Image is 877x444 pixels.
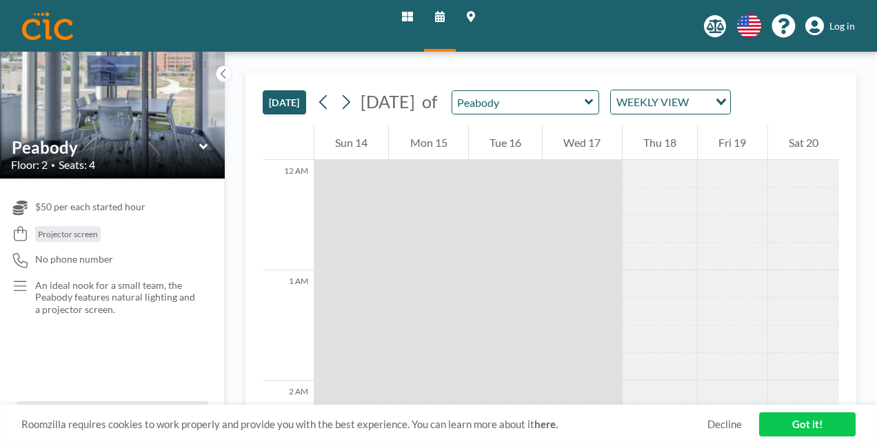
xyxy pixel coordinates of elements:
input: Peabody [12,137,199,157]
div: Search for option [611,90,730,114]
a: here. [534,418,558,430]
span: Seats: 4 [59,158,95,172]
div: Wed 17 [543,125,621,160]
a: Log in [805,17,855,36]
div: Tue 16 [469,125,542,160]
div: 1 AM [263,270,314,381]
div: Sat 20 [768,125,839,160]
span: Roomzilla requires cookies to work properly and provide you with the best experience. You can lea... [21,418,707,431]
span: Log in [829,20,855,32]
div: Sun 14 [314,125,388,160]
a: Got it! [759,412,856,436]
button: [DATE] [263,90,306,114]
div: 12 AM [263,160,314,270]
button: All resources [17,401,208,427]
div: Fri 19 [698,125,767,160]
span: $50 per each started hour [35,201,145,213]
input: Peabody [452,91,585,114]
span: No phone number [35,253,113,265]
span: [DATE] [361,91,415,112]
a: Decline [707,418,742,431]
div: Mon 15 [389,125,467,160]
img: organization-logo [22,12,73,40]
span: of [422,91,437,112]
div: Thu 18 [623,125,697,160]
p: An ideal nook for a small team, the Peabody features natural lighting and a projector screen. [35,279,197,316]
input: Search for option [693,93,707,111]
span: WEEKLY VIEW [614,93,692,111]
span: Floor: 2 [11,158,48,172]
span: • [51,161,55,170]
span: Projector screen [38,229,98,239]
